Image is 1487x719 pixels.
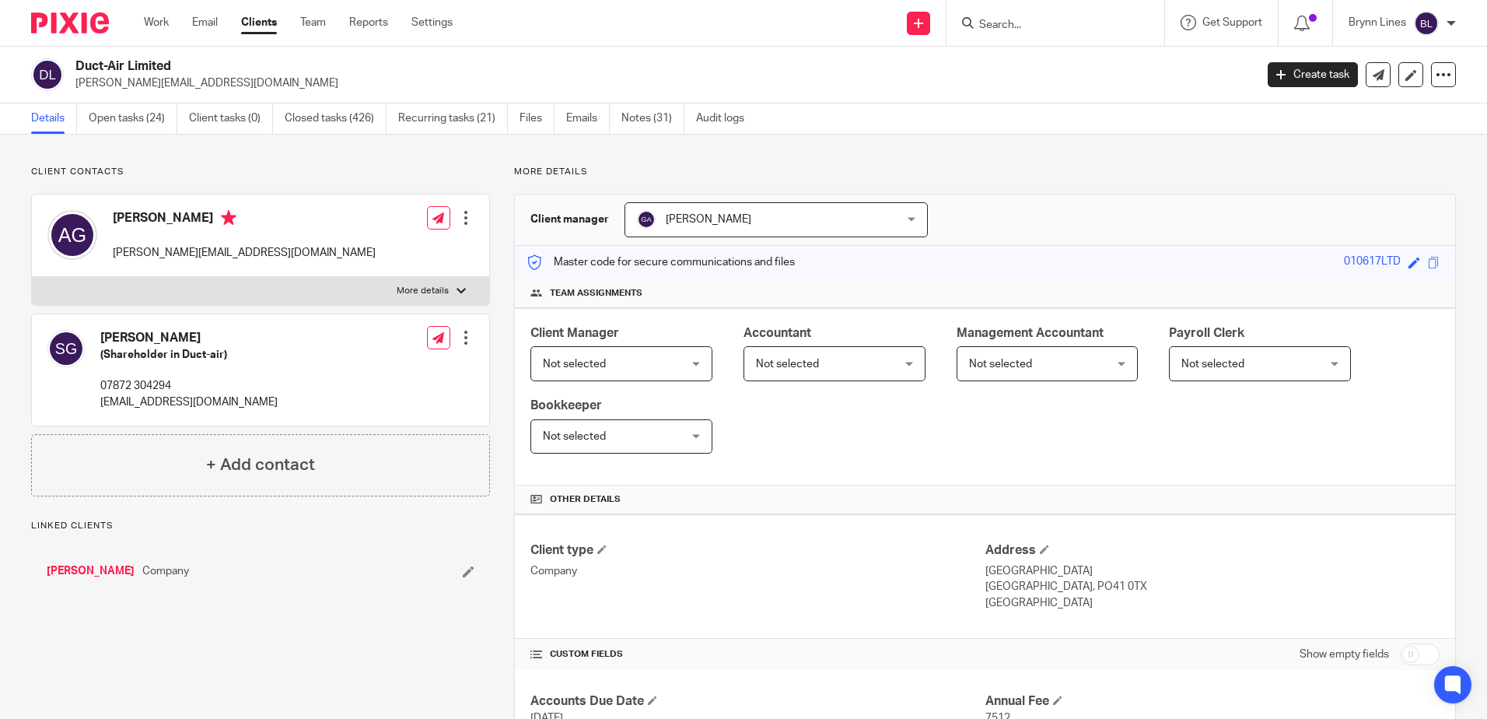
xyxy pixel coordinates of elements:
span: Accountant [743,327,811,339]
a: Details [31,103,77,134]
a: Create task [1268,62,1358,87]
a: Notes (31) [621,103,684,134]
h4: Annual Fee [985,693,1440,710]
a: Recurring tasks (21) [398,103,508,134]
a: Clients [241,15,277,30]
p: Master code for secure communications and files [527,254,795,270]
span: Not selected [969,359,1032,370]
span: Client Manager [530,327,619,339]
a: Files [520,103,555,134]
p: More details [514,166,1456,178]
p: 07872 304294 [100,378,278,394]
a: Work [144,15,169,30]
a: Email [192,15,218,30]
span: Bookkeeper [530,399,602,412]
p: [PERSON_NAME][EMAIL_ADDRESS][DOMAIN_NAME] [113,245,376,261]
p: Linked clients [31,520,490,532]
div: 010617LTD [1344,254,1401,272]
a: [PERSON_NAME] [47,563,135,579]
span: Not selected [543,431,606,442]
p: [GEOGRAPHIC_DATA] [985,563,1440,579]
p: Brynn Lines [1349,15,1406,30]
a: Open tasks (24) [89,103,177,134]
a: Settings [411,15,453,30]
h4: Address [985,542,1440,559]
h4: Accounts Due Date [530,693,985,710]
h4: CUSTOM FIELDS [530,648,985,661]
img: svg%3E [637,210,656,229]
a: Closed tasks (426) [285,103,387,134]
p: [GEOGRAPHIC_DATA] [985,595,1440,611]
a: Emails [566,103,610,134]
i: Primary [221,210,236,226]
span: [PERSON_NAME] [666,214,751,225]
a: Team [300,15,326,30]
h4: Client type [530,542,985,559]
span: Other details [550,493,621,506]
p: [EMAIL_ADDRESS][DOMAIN_NAME] [100,395,278,410]
h4: [PERSON_NAME] [113,210,376,230]
p: Client contacts [31,166,490,178]
h4: [PERSON_NAME] [100,330,278,346]
p: [GEOGRAPHIC_DATA], PO41 0TX [985,579,1440,594]
h5: (Shareholder in Duct-air) [100,347,278,363]
span: Not selected [1181,359,1244,370]
a: Reports [349,15,388,30]
h3: Client manager [530,212,609,227]
span: Team assignments [550,287,642,300]
span: Company [142,563,189,579]
span: Management Accountant [957,327,1104,339]
a: Audit logs [696,103,756,134]
h2: Duct-Air Limited [75,58,1010,75]
h4: + Add contact [206,453,315,477]
img: Pixie [31,12,109,33]
a: Client tasks (0) [189,103,273,134]
p: [PERSON_NAME][EMAIL_ADDRESS][DOMAIN_NAME] [75,75,1244,91]
img: svg%3E [47,210,97,260]
img: svg%3E [47,330,85,367]
span: Not selected [756,359,819,370]
p: Company [530,563,985,579]
label: Show empty fields [1300,647,1389,662]
span: Get Support [1202,17,1262,28]
input: Search [978,19,1118,33]
img: svg%3E [31,58,64,91]
img: svg%3E [1414,11,1439,36]
p: More details [397,285,449,297]
span: Payroll Clerk [1169,327,1244,339]
span: Not selected [543,359,606,370]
